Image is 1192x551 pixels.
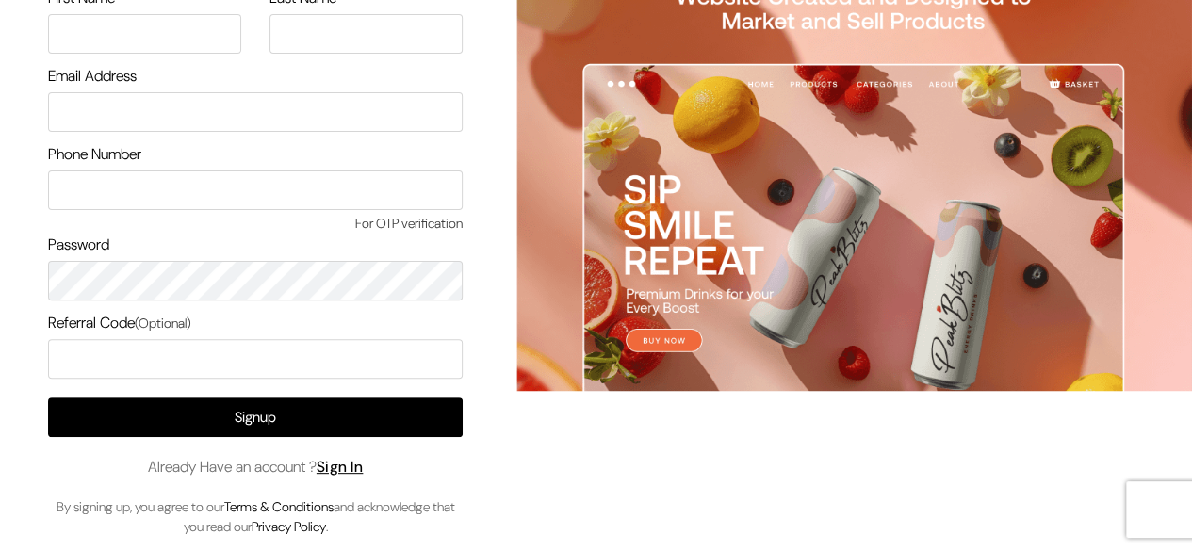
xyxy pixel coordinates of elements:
[48,312,191,334] label: Referral Code
[48,214,463,234] span: For OTP verification
[252,518,326,535] a: Privacy Policy
[48,497,463,537] p: By signing up, you agree to our and acknowledge that you read our .
[224,498,334,515] a: Terms & Conditions
[148,456,364,478] span: Already Have an account ?
[317,457,364,477] a: Sign In
[135,315,191,332] span: (Optional)
[48,234,109,256] label: Password
[48,397,463,437] button: Signup
[48,143,141,166] label: Phone Number
[48,65,137,88] label: Email Address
